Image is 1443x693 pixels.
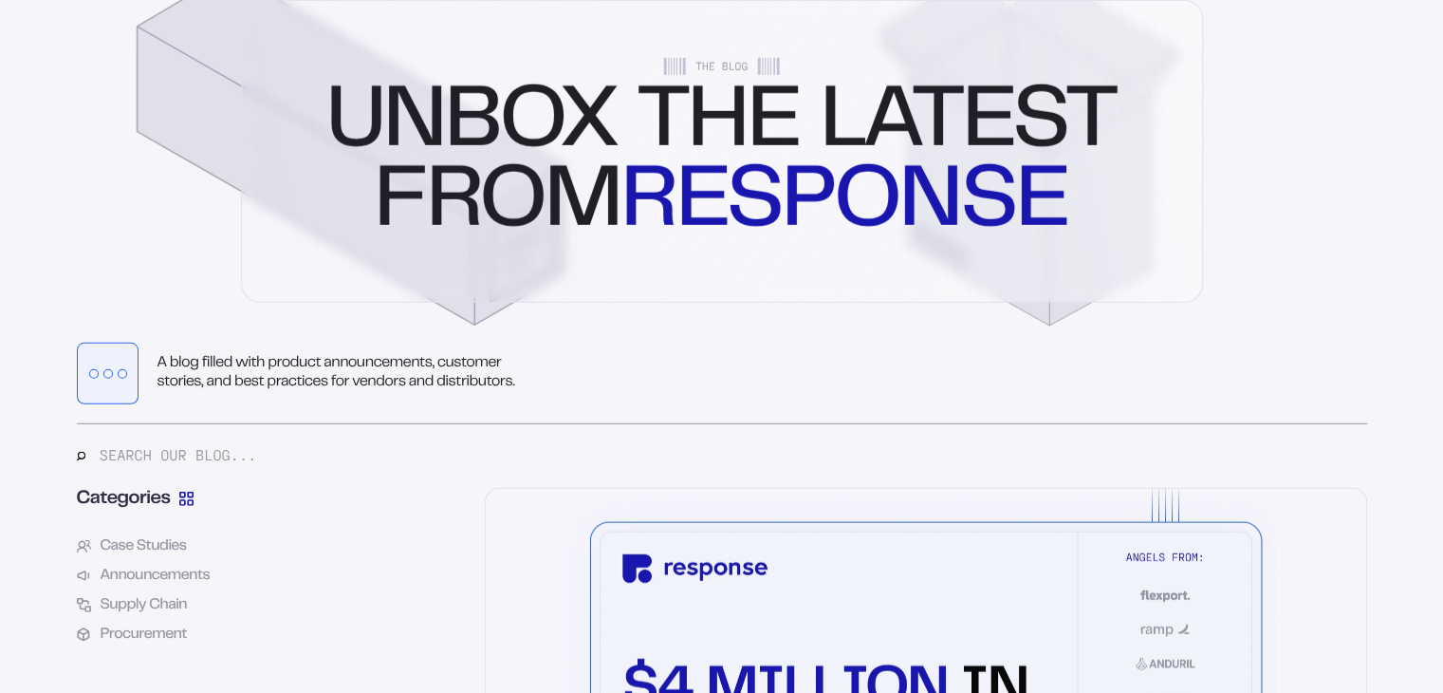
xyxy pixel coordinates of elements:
[157,353,521,393] p: A blog filled with product announcements, customer stories, and best practices for vendors and di...
[327,84,1117,245] div: Unbox the Latest from
[77,598,401,613] button: Supply Chain
[100,443,1367,469] input: search
[77,452,85,461] img: search
[620,165,1068,243] strong: Response
[77,627,91,642] img: Procurement
[77,598,91,612] img: Supply Chain
[77,569,91,583] img: Announcements
[77,627,401,643] button: Procurement
[77,569,401,584] button: Announcements
[77,539,91,553] img: Case Studies
[77,488,401,525] h1: Categories
[663,58,780,75] div: The Blog
[77,539,401,554] button: Case Studies
[179,492,194,506] img: categories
